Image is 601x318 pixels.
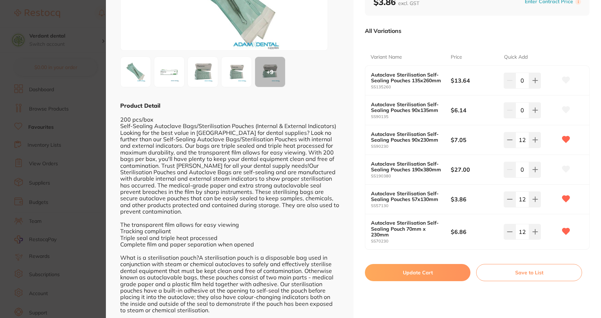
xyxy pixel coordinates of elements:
[371,54,402,61] p: Variant Name
[451,77,499,84] b: $13.64
[371,114,451,119] small: SS90135
[451,166,499,173] b: $27.00
[371,131,443,143] b: Autoclave Sterilisation Self- Sealing Pouches 90x230mm
[255,57,285,87] div: + 9
[120,102,160,109] b: Product Detail
[371,102,443,113] b: Autoclave Sterilisation Self- Sealing Pouches 90x135mm
[371,144,451,149] small: SS90230
[224,59,249,85] img: MzgwLmpwZw
[123,59,148,85] img: UklQT1VDSC5qcGc
[371,191,443,202] b: Autoclave Sterilisation Self- Sealing Pouches 57x130mm
[476,264,582,281] button: Save to List
[371,220,443,237] b: Autoclave Sterilisation Self- Sealing Pouch 70mm x 230mm
[156,59,182,85] img: MzBfMi5qcGc
[190,59,216,85] img: MjYwLmpwZw
[451,136,499,144] b: $7.05
[371,204,451,208] small: SS57130
[451,106,499,114] b: $6.14
[451,228,499,236] b: $6.86
[451,54,462,61] p: Price
[255,57,285,87] button: +9
[371,174,451,178] small: SS190380
[365,27,401,34] p: All Variations
[451,195,499,203] b: $3.86
[365,264,470,281] button: Update Cart
[371,239,451,244] small: SS70230
[371,85,451,89] small: SS135260
[120,109,339,313] div: 200 pcs/box Self-Sealing Autoclave Bags/Sterilisation Pouches (Internal & External Indicators) Lo...
[371,161,443,172] b: Autoclave Sterilisation Self- Sealing Pouches 190x380mm
[504,54,528,61] p: Quick Add
[371,72,443,83] b: Autoclave Sterilisation Self- Sealing Pouches 135x260mm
